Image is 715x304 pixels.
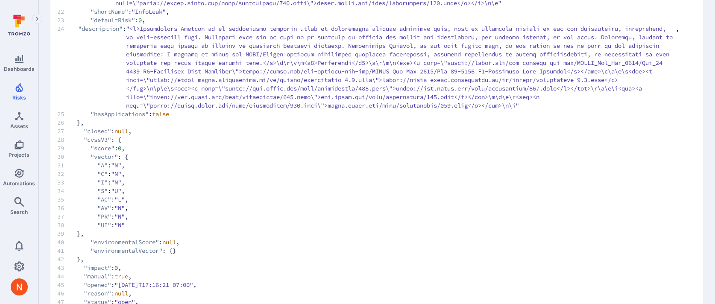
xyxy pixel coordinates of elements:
[57,110,77,118] span: 25
[57,229,679,238] span: },
[57,195,77,204] span: 35
[57,178,77,187] span: 33
[125,195,128,204] span: ,
[118,144,121,152] span: 0
[121,170,125,178] span: ,
[57,135,77,144] span: 28
[91,238,159,246] span: "environmentalScore"
[91,7,128,16] span: "shortName"
[108,187,111,195] span: :
[125,212,128,221] span: ,
[4,66,35,72] span: Dashboards
[57,144,77,152] span: 29
[57,263,77,272] span: 43
[111,289,114,298] span: :
[111,221,114,229] span: :
[10,209,28,215] span: Search
[97,212,111,221] span: "PR"
[121,187,125,195] span: ,
[91,246,162,255] span: "environmentalVector"
[12,94,26,101] span: Risks
[97,187,108,195] span: "S"
[114,127,128,135] span: null
[97,178,108,187] span: "I"
[57,24,77,110] span: 24
[676,24,679,110] span: ,
[84,289,111,298] span: "reason"
[126,24,676,110] span: "<l>Ipsumdolors Ametcon ad el seddoeiusmo temporin utlab et doloremagna aliquae adminimve quis, n...
[111,204,114,212] span: :
[108,170,111,178] span: :
[176,238,179,246] span: ,
[114,272,128,281] span: true
[9,152,29,158] span: Projects
[114,204,125,212] span: "N"
[111,170,121,178] span: "N"
[114,263,118,272] span: 0
[84,127,111,135] span: "closed"
[111,135,121,144] span: : {
[135,16,138,24] span: :
[57,272,77,281] span: 44
[166,7,169,16] span: ,
[34,15,40,23] i: Expand navigation menu
[132,7,166,16] span: "InfoLeak"
[91,16,135,24] span: "defaultRisk"
[78,24,123,110] span: "description"
[121,178,125,187] span: ,
[125,204,128,212] span: ,
[57,152,77,161] span: 30
[162,246,176,255] span: : {}
[57,118,679,127] span: },
[91,144,114,152] span: "score"
[111,281,114,289] span: :
[57,161,77,170] span: 31
[84,281,111,289] span: "opened"
[57,212,77,221] span: 37
[84,272,111,281] span: "manual"
[57,118,77,127] span: 26
[142,16,145,24] span: ,
[123,24,126,110] span: :
[114,281,193,289] span: "[DATE]T17:16:21-07:00"
[57,127,77,135] span: 27
[111,263,114,272] span: :
[128,272,132,281] span: ,
[57,229,77,238] span: 39
[114,212,125,221] span: "N"
[114,195,125,204] span: "L"
[57,204,77,212] span: 36
[57,187,77,195] span: 34
[11,278,28,295] img: ACg8ocIprwjrgDQnDsNSk9Ghn5p5-B8DpAKWoJ5Gi9syOE4K59tr4Q=s96-c
[138,16,142,24] span: 0
[128,127,132,135] span: ,
[108,161,111,170] span: :
[114,221,125,229] span: "N"
[97,161,108,170] span: "A"
[57,281,77,289] span: 45
[114,144,118,152] span: :
[3,180,35,187] span: Automations
[111,178,121,187] span: "N"
[118,263,121,272] span: ,
[162,238,176,246] span: null
[57,170,77,178] span: 32
[114,289,128,298] span: null
[97,221,111,229] span: "UI"
[149,110,152,118] span: :
[111,161,121,170] span: "N"
[97,170,108,178] span: "C"
[108,178,111,187] span: :
[152,110,169,118] span: false
[121,144,125,152] span: ,
[10,123,28,129] span: Assets
[57,238,77,246] span: 40
[128,7,132,16] span: :
[111,127,114,135] span: :
[97,195,111,204] span: "AC"
[97,204,111,212] span: "AV"
[118,152,128,161] span: : {
[84,135,111,144] span: "cvssV3"
[57,221,77,229] span: 38
[57,246,77,255] span: 41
